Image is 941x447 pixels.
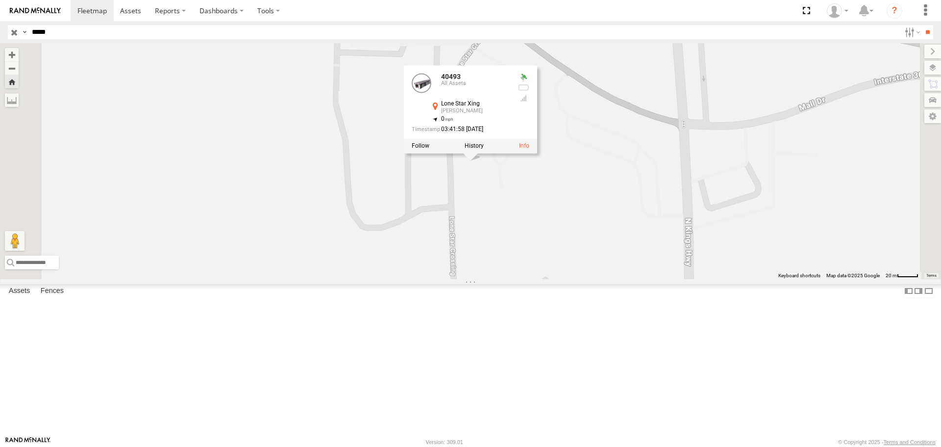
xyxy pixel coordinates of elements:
[426,439,463,445] div: Version: 309.01
[778,272,820,279] button: Keyboard shortcuts
[884,439,936,445] a: Terms and Conditions
[838,439,936,445] div: © Copyright 2025 -
[412,143,429,150] label: Realtime tracking of Asset
[412,74,431,93] a: View Asset Details
[924,284,934,298] label: Hide Summary Table
[4,285,35,298] label: Assets
[441,81,510,87] div: All Assets
[441,108,510,114] div: [PERSON_NAME]
[926,273,937,277] a: Terms (opens in new tab)
[5,48,19,61] button: Zoom in
[924,109,941,123] label: Map Settings
[887,3,902,19] i: ?
[412,127,510,133] div: Date/time of location update
[441,101,510,107] div: Lone Star Xing
[518,84,529,92] div: No battery health information received from this device.
[5,61,19,75] button: Zoom out
[21,25,28,39] label: Search Query
[441,73,461,81] a: 40493
[5,75,19,88] button: Zoom Home
[518,74,529,81] div: Valid GPS Fix
[441,116,453,123] span: 0
[886,273,897,278] span: 20 m
[5,437,50,447] a: Visit our Website
[901,25,922,39] label: Search Filter Options
[883,272,921,279] button: Map Scale: 20 m per 40 pixels
[519,143,529,150] a: View Asset Details
[10,7,61,14] img: rand-logo.svg
[826,273,880,278] span: Map data ©2025 Google
[823,3,852,18] div: Caseta Laredo TX
[5,93,19,107] label: Measure
[518,95,529,103] div: Last Event GSM Signal Strength
[914,284,923,298] label: Dock Summary Table to the Right
[904,284,914,298] label: Dock Summary Table to the Left
[36,285,69,298] label: Fences
[5,231,25,251] button: Drag Pegman onto the map to open Street View
[465,143,484,150] label: View Asset History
